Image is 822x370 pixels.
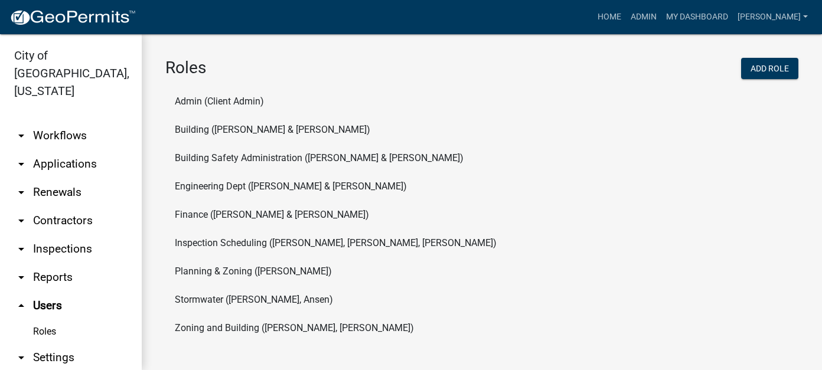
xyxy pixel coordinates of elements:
[165,87,798,116] li: Admin (Client Admin)
[165,201,798,229] li: Finance ([PERSON_NAME] & [PERSON_NAME])
[165,229,798,257] li: Inspection Scheduling ([PERSON_NAME], [PERSON_NAME], [PERSON_NAME])
[14,185,28,199] i: arrow_drop_down
[661,6,733,28] a: My Dashboard
[626,6,661,28] a: Admin
[14,157,28,171] i: arrow_drop_down
[165,314,798,342] li: Zoning and Building ([PERSON_NAME], [PERSON_NAME])
[593,6,626,28] a: Home
[165,172,798,201] li: Engineering Dept ([PERSON_NAME] & [PERSON_NAME])
[14,129,28,143] i: arrow_drop_down
[741,58,798,79] button: Add Role
[165,286,798,314] li: Stormwater ([PERSON_NAME], Ansen)
[14,299,28,313] i: arrow_drop_up
[165,257,798,286] li: Planning & Zoning ([PERSON_NAME])
[165,58,473,78] h3: Roles
[165,144,798,172] li: Building Safety Administration ([PERSON_NAME] & [PERSON_NAME])
[14,242,28,256] i: arrow_drop_down
[14,214,28,228] i: arrow_drop_down
[733,6,813,28] a: [PERSON_NAME]
[165,116,798,144] li: Building ([PERSON_NAME] & [PERSON_NAME])
[14,351,28,365] i: arrow_drop_down
[14,270,28,284] i: arrow_drop_down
